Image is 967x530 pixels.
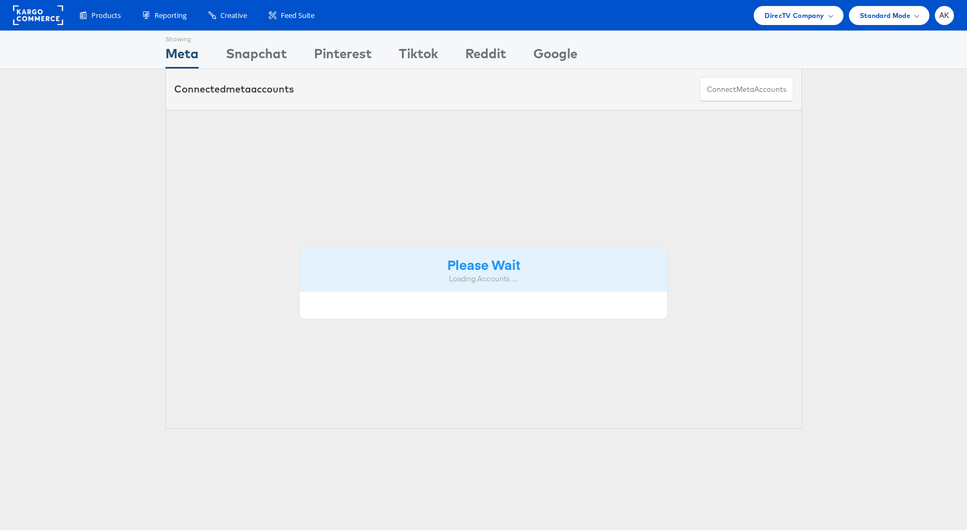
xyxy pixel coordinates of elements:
[860,10,910,21] span: Standard Mode
[165,31,199,44] div: Showing
[91,10,121,21] span: Products
[399,44,438,69] div: Tiktok
[736,84,754,95] span: meta
[165,44,199,69] div: Meta
[220,10,247,21] span: Creative
[226,83,251,95] span: meta
[174,82,294,96] div: Connected accounts
[226,44,287,69] div: Snapchat
[700,77,793,102] button: ConnectmetaAccounts
[155,10,187,21] span: Reporting
[314,44,372,69] div: Pinterest
[939,12,950,19] span: AK
[765,10,824,21] span: DirecTV Company
[447,255,520,273] strong: Please Wait
[465,44,506,69] div: Reddit
[281,10,315,21] span: Feed Suite
[308,274,660,284] div: Loading Accounts ....
[533,44,577,69] div: Google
